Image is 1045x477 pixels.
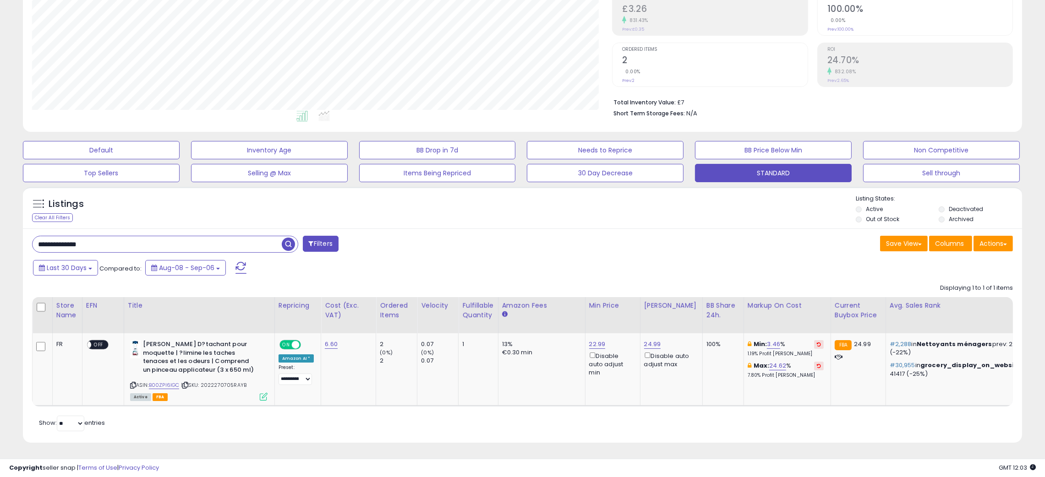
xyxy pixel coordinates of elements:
[279,354,314,363] div: Amazon AI *
[827,27,854,32] small: Prev: 100.00%
[23,141,180,159] button: Default
[769,361,786,370] a: 24.62
[644,301,699,310] div: [PERSON_NAME]
[9,463,43,472] strong: Copyright
[917,340,992,348] span: Nettoyants ménagers
[827,55,1012,67] h2: 24.70%
[835,340,852,350] small: FBA
[695,141,852,159] button: BB Price Below Min
[130,393,151,401] span: All listings currently available for purchase on Amazon
[191,141,348,159] button: Inventory Age
[827,17,846,24] small: 0.00%
[856,195,1022,203] p: Listing States:
[99,264,142,273] span: Compared to:
[644,340,661,349] a: 24.99
[462,340,491,348] div: 1
[280,341,292,349] span: ON
[622,4,807,16] h2: £3.26
[380,301,413,320] div: Ordered Items
[622,27,644,32] small: Prev: £0.35
[502,340,578,348] div: 13%
[767,340,780,349] a: 3.46
[299,341,314,349] span: OFF
[748,340,824,357] div: %
[279,301,317,310] div: Repricing
[589,340,606,349] a: 22.99
[890,340,1037,357] p: in prev: 2937 (-22%)
[502,301,581,310] div: Amazon Fees
[748,301,827,310] div: Markup on Cost
[9,464,159,472] div: seller snap | |
[613,98,676,106] b: Total Inventory Value:
[421,340,458,348] div: 0.07
[920,361,1022,369] span: grocery_display_on_website
[143,340,254,376] b: [PERSON_NAME] D?tachant pour moquette | ?limine les taches tenaces et les odeurs | Comprend un pi...
[380,340,417,348] div: 2
[613,109,685,117] b: Short Term Storage Fees:
[890,361,1037,378] p: in prev: 41417 (-25%)
[890,301,1040,310] div: Avg. Sales Rank
[149,381,180,389] a: B00ZPI6IGC
[527,141,684,159] button: Needs to Reprice
[33,260,98,276] button: Last 30 Days
[421,301,454,310] div: Velocity
[827,4,1012,16] h2: 100.00%
[502,348,578,357] div: €0.30 min
[191,164,348,182] button: Selling @ Max
[999,463,1036,472] span: 2025-10-7 12:03 GMT
[303,236,339,252] button: Filters
[706,301,740,320] div: BB Share 24h.
[32,213,73,222] div: Clear All Filters
[279,364,314,385] div: Preset:
[890,361,915,369] span: #30,955
[91,341,106,349] span: OFF
[622,68,640,75] small: 0.00%
[686,109,697,118] span: N/A
[86,301,120,310] div: EFN
[827,47,1012,52] span: ROI
[325,340,338,349] a: 6.60
[23,164,180,182] button: Top Sellers
[748,351,824,357] p: 1.19% Profit [PERSON_NAME]
[325,301,372,320] div: Cost (Exc. VAT)
[827,78,849,83] small: Prev: 2.65%
[748,372,824,379] p: 7.80% Profit [PERSON_NAME]
[706,340,737,348] div: 100%
[589,301,636,310] div: Min Price
[695,164,852,182] button: STANDARD
[462,301,494,320] div: Fulfillable Quantity
[145,260,226,276] button: Aug-08 - Sep-06
[39,418,105,427] span: Show: entries
[832,68,856,75] small: 832.08%
[421,357,458,365] div: 0.07
[47,263,87,272] span: Last 30 Days
[949,205,983,213] label: Deactivated
[359,141,516,159] button: BB Drop in 7d
[748,362,824,379] div: %
[181,381,247,389] span: | SKU: 2022270705RAYB
[890,340,912,348] span: #2,288
[935,239,964,248] span: Columns
[880,236,928,251] button: Save View
[527,164,684,182] button: 30 Day Decrease
[626,17,648,24] small: 831.43%
[974,236,1013,251] button: Actions
[380,357,417,365] div: 2
[754,361,770,370] b: Max:
[49,198,84,211] h5: Listings
[153,393,168,401] span: FBA
[56,340,75,348] div: FR
[56,301,78,320] div: Store Name
[622,78,635,83] small: Prev: 2
[380,349,393,356] small: (0%)
[854,340,871,348] span: 24.99
[130,340,268,400] div: ASIN:
[613,96,1006,107] li: £7
[130,340,141,358] img: 41MqQsh5sLL._SL40_.jpg
[949,215,974,223] label: Archived
[644,351,695,369] div: Disable auto adjust max
[863,164,1020,182] button: Sell through
[128,301,271,310] div: Title
[940,284,1013,293] div: Displaying 1 to 1 of 1 items
[866,205,883,213] label: Active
